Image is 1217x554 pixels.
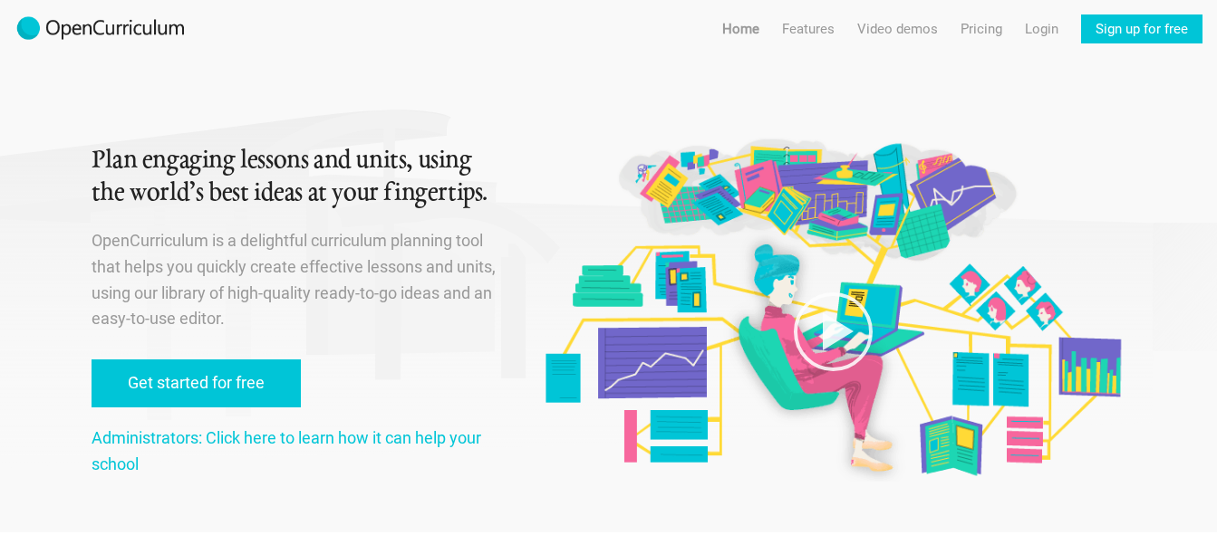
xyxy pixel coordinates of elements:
[92,428,481,473] a: Administrators: Click here to learn how it can help your school
[961,14,1002,43] a: Pricing
[92,228,498,332] p: OpenCurriculum is a delightful curriculum planning tool that helps you quickly create effective l...
[782,14,835,43] a: Features
[1081,14,1203,43] a: Sign up for free
[1025,14,1058,43] a: Login
[722,14,759,43] a: Home
[14,14,187,43] img: 2017-logo-m.png
[857,14,938,43] a: Video demos
[92,359,301,407] a: Get started for free
[92,145,498,210] h1: Plan engaging lessons and units, using the world’s best ideas at your fingertips.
